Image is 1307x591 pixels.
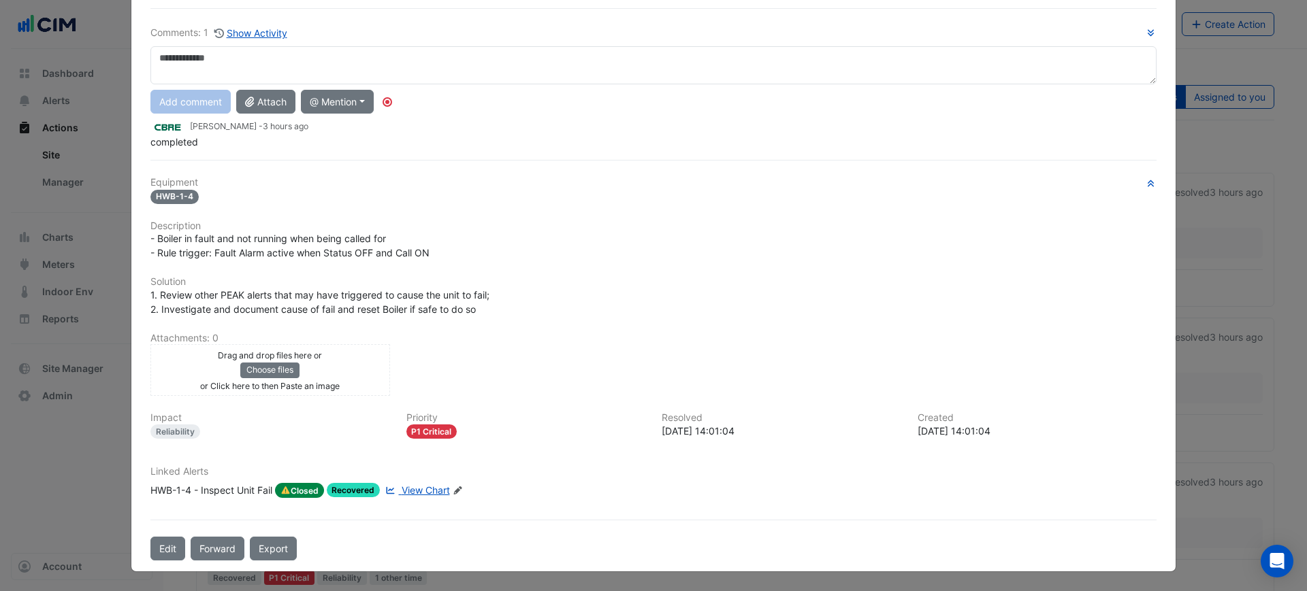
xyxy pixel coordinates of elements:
span: - Boiler in fault and not running when being called for - Rule trigger: Fault Alarm active when S... [150,233,430,258]
img: CBRE Charter Hall [150,120,184,135]
a: View Chart [383,483,449,498]
div: Reliability [150,424,200,439]
span: 1. Review other PEAK alerts that may have triggered to cause the unit to fail; 2. Investigate and... [150,289,492,315]
span: HWB-1-4 [150,190,199,204]
button: @ Mention [301,90,374,114]
div: [DATE] 14:01:04 [662,424,901,438]
h6: Linked Alerts [150,466,1157,477]
span: View Chart [402,484,450,496]
small: or Click here to then Paste an image [200,381,340,391]
div: Comments: 1 [150,25,288,41]
span: Recovered [327,483,381,497]
h6: Description [150,220,1157,232]
div: Open Intercom Messenger [1261,545,1293,577]
small: [PERSON_NAME] - [190,120,308,133]
fa-icon: Edit Linked Alerts [453,486,463,496]
div: Tooltip anchor [381,96,393,108]
button: Show Activity [214,25,288,41]
span: 2025-09-22 14:01:04 [263,121,308,131]
button: Edit [150,537,185,560]
a: Export [250,537,297,560]
h6: Equipment [150,177,1157,188]
h6: Priority [406,412,646,424]
h6: Solution [150,276,1157,288]
h6: Resolved [662,412,901,424]
span: completed [150,136,198,148]
div: [DATE] 14:01:04 [918,424,1157,438]
small: Drag and drop files here or [218,350,322,360]
div: P1 Critical [406,424,457,439]
h6: Created [918,412,1157,424]
button: Choose files [240,362,300,377]
button: Forward [191,537,244,560]
button: Attach [236,90,295,114]
div: HWB-1-4 - Inspect Unit Fail [150,483,272,498]
h6: Attachments: 0 [150,333,1157,344]
span: Closed [275,483,324,498]
h6: Impact [150,412,390,424]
